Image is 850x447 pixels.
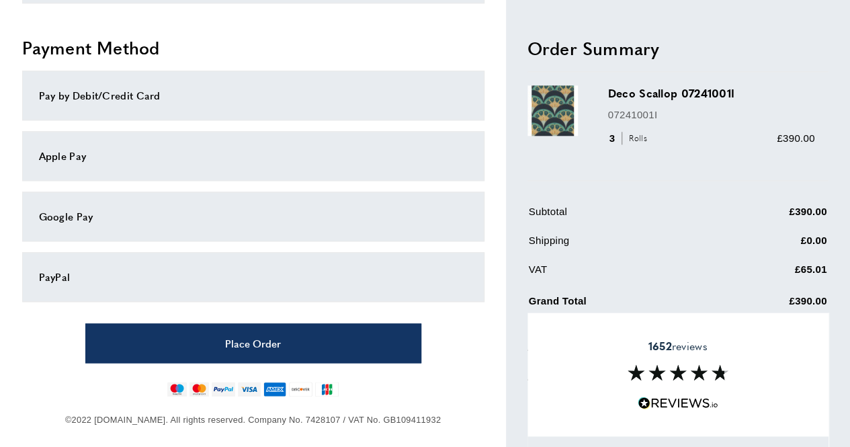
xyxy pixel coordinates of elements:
[710,261,827,288] td: £65.01
[212,382,235,397] img: paypal
[710,233,827,259] td: £0.00
[608,130,652,147] div: 3
[238,382,260,397] img: visa
[608,107,815,123] p: 07241001I
[622,132,650,145] span: Rolls
[315,382,339,397] img: jcb
[628,364,728,380] img: Reviews section
[648,338,671,354] strong: 1652
[39,208,468,225] div: Google Pay
[529,204,709,230] td: Subtotal
[529,290,709,319] td: Grand Total
[638,397,718,409] img: Reviews.io 5 stars
[22,36,484,60] h2: Payment Method
[529,233,709,259] td: Shipping
[527,36,828,60] h2: Order Summary
[710,204,827,230] td: £390.00
[167,382,187,397] img: maestro
[777,132,814,144] span: £390.00
[527,86,578,136] img: Deco Scallop 07241001I
[710,290,827,319] td: £390.00
[289,382,312,397] img: discover
[529,261,709,288] td: VAT
[648,339,707,353] span: reviews
[263,382,287,397] img: american-express
[608,86,815,101] h3: Deco Scallop 07241001I
[85,323,421,363] button: Place Order
[65,415,441,425] span: ©2022 [DOMAIN_NAME]. All rights reserved. Company No. 7428107 / VAT No. GB109411932
[39,148,468,164] div: Apple Pay
[39,269,468,285] div: PayPal
[39,87,468,104] div: Pay by Debit/Credit Card
[189,382,209,397] img: mastercard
